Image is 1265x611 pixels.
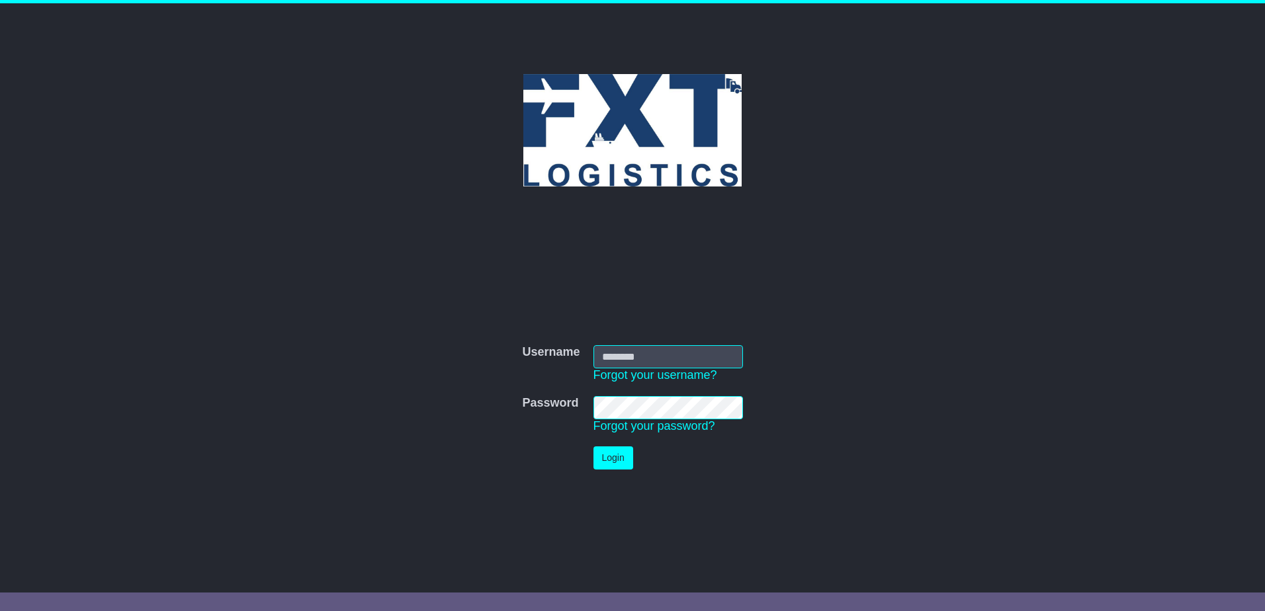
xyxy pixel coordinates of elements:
[522,345,580,360] label: Username
[593,368,717,382] a: Forgot your username?
[522,396,578,411] label: Password
[593,419,715,432] a: Forgot your password?
[523,74,742,186] img: FXT Logistics
[593,446,633,469] button: Login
